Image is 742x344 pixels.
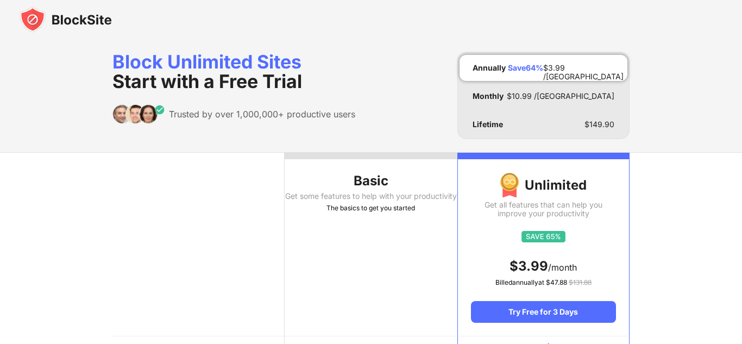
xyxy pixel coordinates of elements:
img: trusted-by.svg [112,104,165,124]
img: save65.svg [521,231,565,242]
div: Annually [473,64,506,72]
div: $ 10.99 /[GEOGRAPHIC_DATA] [507,92,614,101]
div: Save 64 % [508,64,543,72]
div: Billed annually at $ 47.88 [471,277,616,288]
div: $ 3.99 /[GEOGRAPHIC_DATA] [543,64,624,72]
div: Get some features to help with your productivity [285,192,457,201]
div: /month [471,258,616,275]
div: The basics to get you started [285,203,457,214]
div: Unlimited [471,172,616,198]
span: $ 3.99 [510,258,548,274]
div: Get all features that can help you improve your productivity [471,201,616,218]
div: Monthly [473,92,504,101]
div: Block Unlimited Sites [112,52,355,91]
span: $ 131.88 [569,278,592,286]
div: $ 149.90 [584,120,614,129]
img: img-premium-medal [500,172,519,198]
div: Lifetime [473,120,503,129]
div: Try Free for 3 Days [471,301,616,323]
div: Basic [285,172,457,190]
span: Start with a Free Trial [112,70,302,92]
img: blocksite-icon-black.svg [20,7,112,33]
div: Trusted by over 1,000,000+ productive users [169,109,355,120]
